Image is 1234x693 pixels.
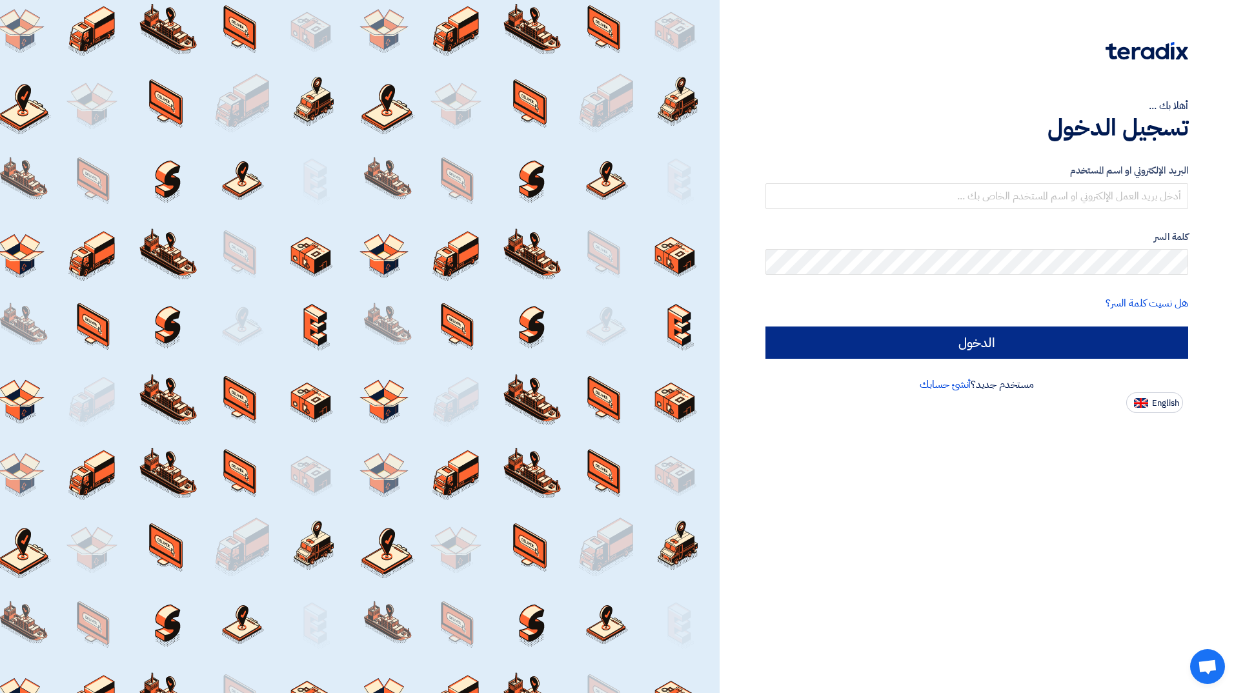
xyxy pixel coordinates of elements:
[765,326,1188,359] input: الدخول
[765,377,1188,392] div: مستخدم جديد؟
[920,377,971,392] a: أنشئ حسابك
[1106,42,1188,60] img: Teradix logo
[1190,649,1225,684] a: Open chat
[765,98,1188,114] div: أهلا بك ...
[1106,296,1188,311] a: هل نسيت كلمة السر؟
[765,114,1188,142] h1: تسجيل الدخول
[1134,398,1148,408] img: en-US.png
[765,163,1188,178] label: البريد الإلكتروني او اسم المستخدم
[765,230,1188,245] label: كلمة السر
[765,183,1188,209] input: أدخل بريد العمل الإلكتروني او اسم المستخدم الخاص بك ...
[1126,392,1183,413] button: English
[1152,399,1179,408] span: English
